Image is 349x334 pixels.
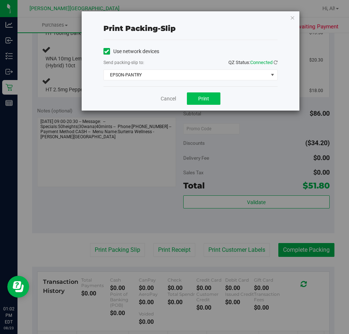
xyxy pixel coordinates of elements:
span: select [268,70,277,80]
span: QZ Status: [228,60,278,65]
a: Cancel [161,95,176,103]
label: Use network devices [103,48,159,55]
span: Print packing-slip [103,24,176,33]
label: Send packing-slip to: [103,59,144,66]
button: Print [187,92,220,105]
span: Print [198,96,209,102]
span: Connected [250,60,272,65]
span: EPSON-PANTRY [104,70,268,80]
iframe: Resource center [7,276,29,298]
